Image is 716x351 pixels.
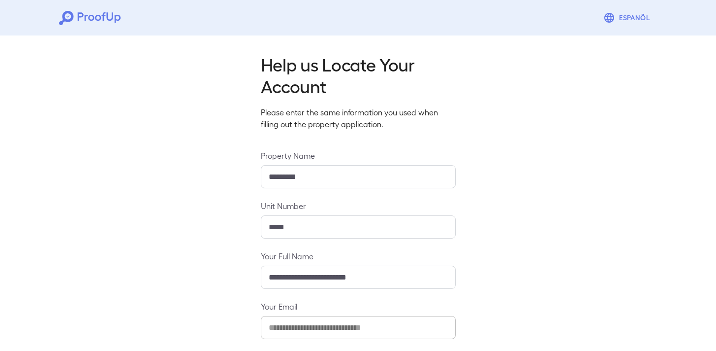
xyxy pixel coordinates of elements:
[261,53,456,97] h2: Help us Locate Your Account
[599,8,657,28] button: Espanõl
[261,150,456,161] label: Property Name
[261,250,456,262] label: Your Full Name
[261,106,456,130] p: Please enter the same information you used when filling out the property application.
[261,200,456,211] label: Unit Number
[261,301,456,312] label: Your Email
